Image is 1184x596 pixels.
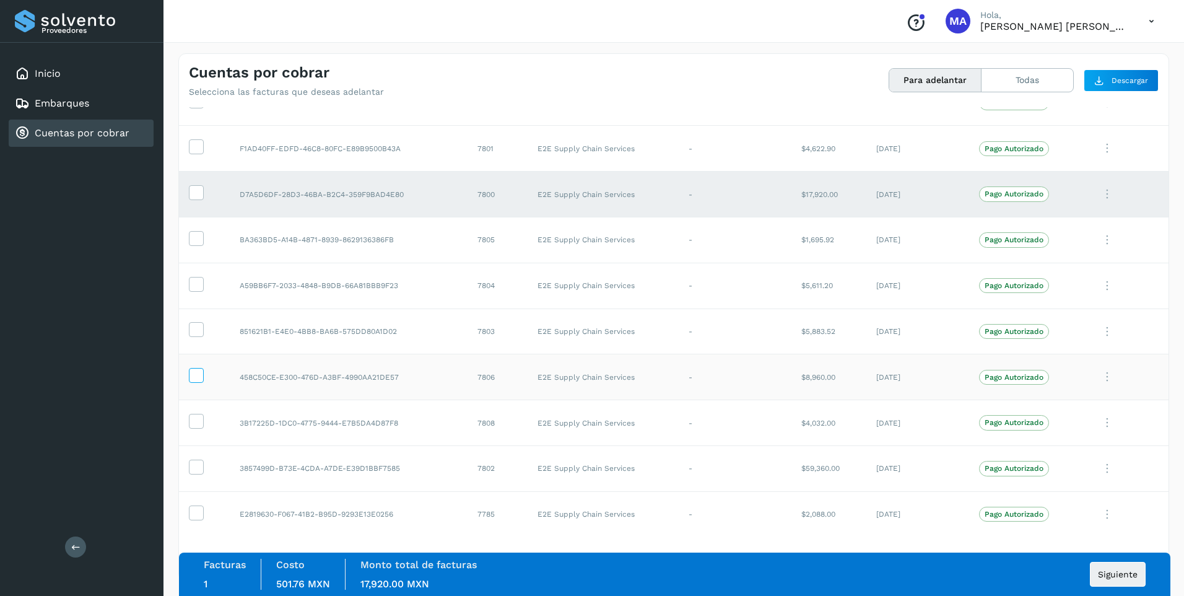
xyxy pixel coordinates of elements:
[985,373,1043,382] p: Pago Autorizado
[230,400,468,446] td: 3B17225D-1DC0-4775-9444-E7B5DA4D87F8
[982,69,1073,92] button: Todas
[230,217,468,263] td: BA363BD5-A14B-4871-8939-8629136386FB
[35,127,129,139] a: Cuentas por cobrar
[468,217,528,263] td: 7805
[35,97,89,109] a: Embarques
[985,190,1043,198] p: Pago Autorizado
[360,578,429,590] span: 17,920.00 MXN
[679,126,792,172] td: -
[866,263,969,309] td: [DATE]
[528,354,678,400] td: E2E Supply Chain Services
[679,400,792,446] td: -
[276,559,305,571] label: Costo
[866,172,969,217] td: [DATE]
[468,126,528,172] td: 7801
[189,64,329,82] h4: Cuentas por cobrar
[468,445,528,491] td: 7802
[35,68,61,79] a: Inicio
[468,172,528,217] td: 7800
[230,172,468,217] td: D7A5D6DF-28D3-46BA-B2C4-359F9BAD4E80
[679,217,792,263] td: -
[866,445,969,491] td: [DATE]
[866,126,969,172] td: [DATE]
[360,559,477,571] label: Monto total de facturas
[41,26,149,35] p: Proveedores
[679,263,792,309] td: -
[468,309,528,354] td: 7803
[866,354,969,400] td: [DATE]
[791,309,866,354] td: $5,883.52
[230,263,468,309] td: A59BB6F7-2033-4848-B9DB-66A81BBB9F23
[985,144,1043,153] p: Pago Autorizado
[468,354,528,400] td: 7806
[528,172,678,217] td: E2E Supply Chain Services
[889,69,982,92] button: Para adelantar
[679,354,792,400] td: -
[468,263,528,309] td: 7804
[791,263,866,309] td: $5,611.20
[866,400,969,446] td: [DATE]
[1112,75,1148,86] span: Descargar
[791,491,866,537] td: $2,088.00
[980,20,1129,32] p: MIGUEL ANGEL HERRERA BATRES
[791,400,866,446] td: $4,032.00
[985,327,1043,336] p: Pago Autorizado
[980,10,1129,20] p: Hola,
[1090,562,1146,587] button: Siguiente
[679,491,792,537] td: -
[468,400,528,446] td: 7808
[791,445,866,491] td: $59,360.00
[679,172,792,217] td: -
[985,235,1043,244] p: Pago Autorizado
[679,309,792,354] td: -
[9,60,154,87] div: Inicio
[679,445,792,491] td: -
[985,281,1043,290] p: Pago Autorizado
[1084,69,1159,92] button: Descargar
[230,354,468,400] td: 458C50CE-E300-476D-A3BF-4990AA21DE57
[9,90,154,117] div: Embarques
[528,217,678,263] td: E2E Supply Chain Services
[528,263,678,309] td: E2E Supply Chain Services
[866,309,969,354] td: [DATE]
[528,400,678,446] td: E2E Supply Chain Services
[528,126,678,172] td: E2E Supply Chain Services
[468,491,528,537] td: 7785
[791,126,866,172] td: $4,622.90
[791,354,866,400] td: $8,960.00
[9,120,154,147] div: Cuentas por cobrar
[204,559,246,571] label: Facturas
[276,578,330,590] span: 501.76 MXN
[204,578,207,590] span: 1
[985,464,1043,473] p: Pago Autorizado
[866,491,969,537] td: [DATE]
[1098,570,1138,579] span: Siguiente
[230,126,468,172] td: F1AD40FF-EDFD-46C8-80FC-E89B9500B43A
[230,309,468,354] td: 851621B1-E4E0-4BB8-BA6B-575DD80A1D02
[230,445,468,491] td: 3857499D-B73E-4CDA-A7DE-E39D1BBF7585
[230,491,468,537] td: E2819630-F067-41B2-B95D-9293E13E0256
[528,491,678,537] td: E2E Supply Chain Services
[189,87,384,97] p: Selecciona las facturas que deseas adelantar
[985,418,1043,427] p: Pago Autorizado
[791,217,866,263] td: $1,695.92
[985,510,1043,519] p: Pago Autorizado
[791,172,866,217] td: $17,920.00
[528,445,678,491] td: E2E Supply Chain Services
[528,309,678,354] td: E2E Supply Chain Services
[866,217,969,263] td: [DATE]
